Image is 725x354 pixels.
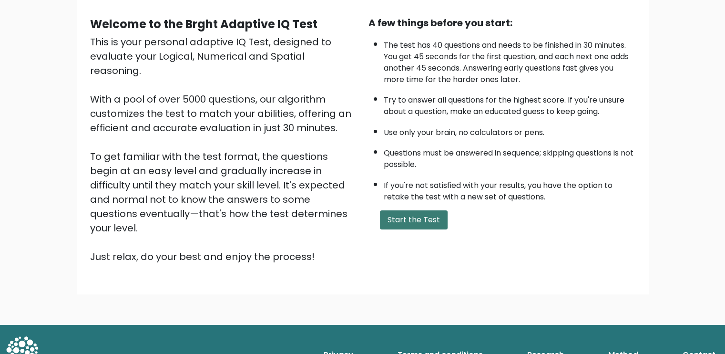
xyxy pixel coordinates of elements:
[90,16,317,32] b: Welcome to the Brght Adaptive IQ Test
[368,16,635,30] div: A few things before you start:
[384,90,635,117] li: Try to answer all questions for the highest score. If you're unsure about a question, make an edu...
[380,210,448,229] button: Start the Test
[384,122,635,138] li: Use only your brain, no calculators or pens.
[384,175,635,203] li: If you're not satisfied with your results, you have the option to retake the test with a new set ...
[384,35,635,85] li: The test has 40 questions and needs to be finished in 30 minutes. You get 45 seconds for the firs...
[384,143,635,170] li: Questions must be answered in sequence; skipping questions is not possible.
[90,35,357,264] div: This is your personal adaptive IQ Test, designed to evaluate your Logical, Numerical and Spatial ...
